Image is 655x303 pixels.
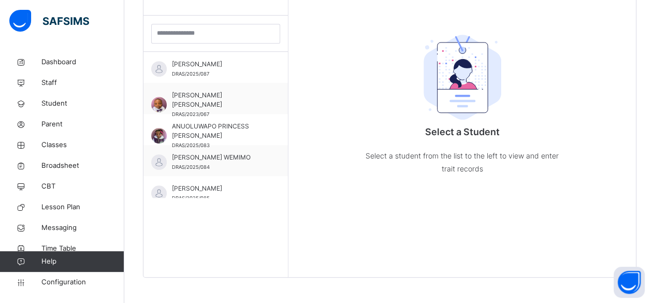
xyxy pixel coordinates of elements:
[172,122,265,140] span: ANUOLUWAPO PRINCESS [PERSON_NAME]
[41,202,124,212] span: Lesson Plan
[41,98,124,109] span: Student
[614,267,645,298] button: Open asap
[172,60,265,69] span: [PERSON_NAME]
[172,184,265,193] span: [PERSON_NAME]
[151,97,167,112] img: DRAS_2023_067.png
[172,142,210,148] span: DRAS/2025/083
[151,61,167,77] img: default.svg
[41,78,124,88] span: Staff
[359,149,566,175] p: Select a student from the list to the left to view and enter trait records
[151,128,167,143] img: DRAS_2025_083.png
[151,185,167,201] img: default.svg
[41,181,124,192] span: CBT
[41,277,124,287] span: Configuration
[41,256,124,267] span: Help
[41,243,124,254] span: Time Table
[172,71,209,77] span: DRAS/2025/087
[172,111,209,117] span: DRAS/2023/067
[172,153,265,162] span: [PERSON_NAME] WEMIMO
[359,6,566,27] div: Select a Student
[172,91,265,109] span: [PERSON_NAME] [PERSON_NAME]
[359,125,566,139] p: Select a Student
[424,35,501,120] img: student.207b5acb3037b72b59086e8b1a17b1d0.svg
[41,140,124,150] span: Classes
[41,119,124,129] span: Parent
[41,161,124,171] span: Broadsheet
[41,57,124,67] span: Dashboard
[172,164,210,170] span: DRAS/2025/084
[172,195,210,201] span: DRAS/2025/085
[151,154,167,170] img: default.svg
[41,223,124,233] span: Messaging
[9,10,89,32] img: safsims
